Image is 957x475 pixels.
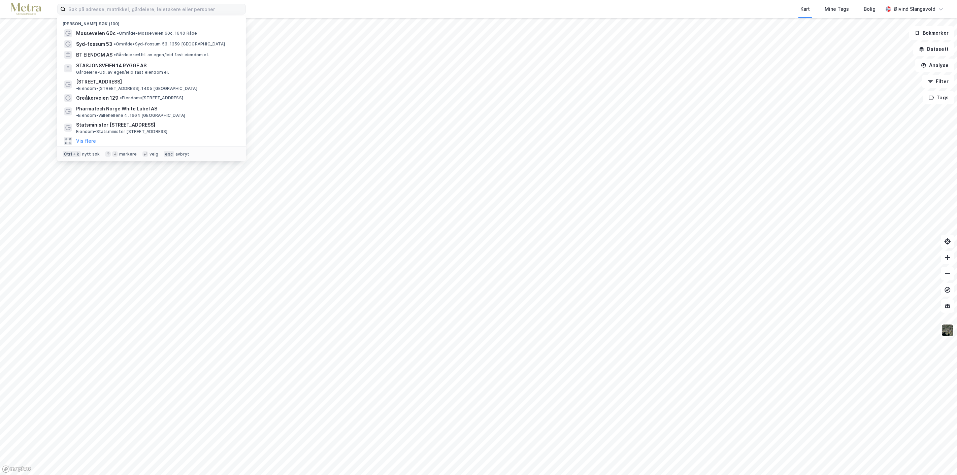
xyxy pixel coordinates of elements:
button: Datasett [913,42,954,56]
span: Mosseveien 60c [76,29,115,37]
span: • [76,86,78,91]
div: avbryt [175,151,189,157]
span: Eiendom • Vallehellene 4, 1664 [GEOGRAPHIC_DATA] [76,113,185,118]
span: Greåkerveien 129 [76,94,119,102]
div: Mine Tags [825,5,849,13]
button: Filter [922,75,954,88]
div: Øivind Slangsvold [894,5,935,13]
iframe: Chat Widget [923,443,957,475]
button: Vis flere [76,137,96,145]
span: STASJONSVEIEN 14 RYGGE AS [76,62,238,70]
span: • [76,113,78,118]
span: • [120,95,122,100]
span: Pharmatech Norge White Label AS [76,105,157,113]
div: markere [119,151,137,157]
span: • [117,31,119,36]
div: Bolig [864,5,876,13]
div: esc [164,151,174,158]
span: Syd-fossum 53 [76,40,112,48]
span: • [114,52,116,57]
button: Bokmerker [909,26,954,40]
button: Tags [923,91,954,104]
span: BT EIENDOM AS [76,51,112,59]
span: Statsminister [STREET_ADDRESS] [76,121,238,129]
div: [PERSON_NAME] søk (100) [57,16,246,28]
span: Gårdeiere • Utl. av egen/leid fast eiendom el. [114,52,209,58]
span: Gårdeiere • Utl. av egen/leid fast eiendom el. [76,70,169,75]
span: • [114,41,116,46]
span: Eiendom • [STREET_ADDRESS], 1405 [GEOGRAPHIC_DATA] [76,86,197,91]
span: Område • Mosseveien 60c, 1640 Råde [117,31,197,36]
div: Kart [800,5,810,13]
input: Søk på adresse, matrikkel, gårdeiere, leietakere eller personer [66,4,245,14]
a: Mapbox homepage [2,465,32,473]
img: metra-logo.256734c3b2bbffee19d4.png [11,3,41,15]
div: Ctrl + k [63,151,81,158]
div: nytt søk [82,151,100,157]
div: Kontrollprogram for chat [923,443,957,475]
span: [STREET_ADDRESS] [76,78,122,86]
span: Eiendom • Statsminister [STREET_ADDRESS] [76,129,168,134]
button: Analyse [915,59,954,72]
img: 9k= [941,324,954,337]
span: Eiendom • [STREET_ADDRESS] [120,95,183,101]
span: Område • Syd-fossum 53, 1359 [GEOGRAPHIC_DATA] [114,41,225,47]
div: velg [150,151,159,157]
